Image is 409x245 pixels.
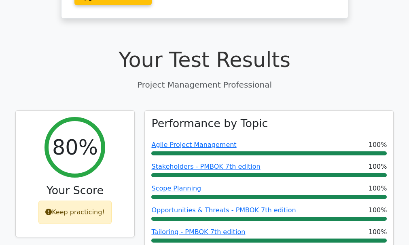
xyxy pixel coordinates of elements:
p: Project Management Professional [15,79,394,91]
a: Agile Project Management [151,141,236,149]
span: 100% [369,227,387,237]
a: Opportunities & Threats - PMBOK 7th edition [151,206,296,214]
span: 100% [369,162,387,172]
div: Keep practicing! [38,201,112,224]
a: Scope Planning [151,184,201,192]
span: 100% [369,140,387,150]
span: 100% [369,205,387,215]
a: Stakeholders - PMBOK 7th edition [151,163,260,170]
h3: Your Score [22,184,128,197]
h3: Performance by Topic [151,117,268,130]
h2: 80% [52,135,98,160]
h1: Your Test Results [15,48,394,72]
span: 100% [369,184,387,193]
a: Tailoring - PMBOK 7th edition [151,228,245,236]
